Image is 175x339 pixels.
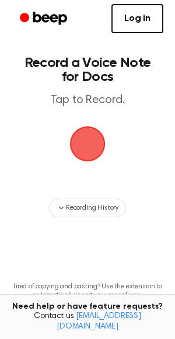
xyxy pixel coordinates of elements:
[21,93,154,108] p: Tap to Record.
[111,4,163,33] a: Log in
[57,312,141,331] a: [EMAIL_ADDRESS][DOMAIN_NAME]
[66,203,118,213] span: Recording History
[49,199,126,217] button: Recording History
[21,56,154,84] h1: Record a Voice Note for Docs
[70,126,105,161] button: Beep Logo
[7,312,168,332] span: Contact us
[12,8,78,30] a: Beep
[9,282,166,300] p: Tired of copying and pasting? Use the extension to automatically insert your recordings.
